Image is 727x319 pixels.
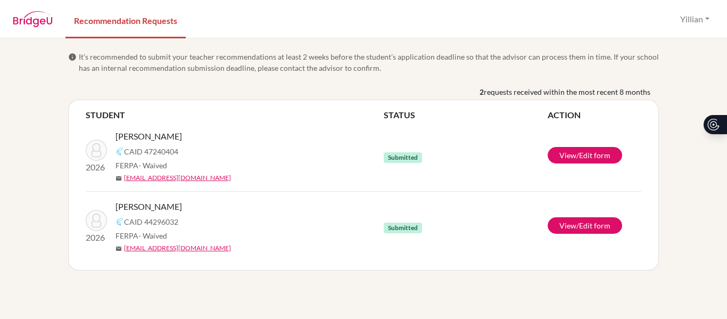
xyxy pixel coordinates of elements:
[384,223,422,233] span: Submitted
[115,217,124,226] img: Common App logo
[79,51,659,73] span: It’s recommended to submit your teacher recommendations at least 2 weeks before the student’s app...
[548,109,641,121] th: ACTION
[115,200,182,213] span: [PERSON_NAME]
[480,86,484,97] b: 2
[675,9,714,29] button: Yillian
[124,216,178,227] span: CAID 44296032
[86,210,107,231] img: Chinchilla, Angelica
[548,147,622,163] a: View/Edit form
[115,175,122,182] span: mail
[86,109,384,121] th: STUDENT
[124,146,178,157] span: CAID 47240404
[13,11,53,27] img: BridgeU logo
[115,246,122,252] span: mail
[384,152,422,163] span: Submitted
[86,231,107,244] p: 2026
[115,160,167,171] span: FERPA
[86,161,107,174] p: 2026
[138,231,167,240] span: - Waived
[65,2,186,38] a: Recommendation Requests
[124,173,231,183] a: [EMAIL_ADDRESS][DOMAIN_NAME]
[115,147,124,156] img: Common App logo
[115,230,167,241] span: FERPA
[124,243,231,253] a: [EMAIL_ADDRESS][DOMAIN_NAME]
[138,161,167,170] span: - Waived
[384,109,548,121] th: STATUS
[115,130,182,143] span: [PERSON_NAME]
[68,53,77,61] span: info
[548,217,622,234] a: View/Edit form
[86,140,107,161] img: Gernat, Maxine
[484,86,650,97] span: requests received within the most recent 8 months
